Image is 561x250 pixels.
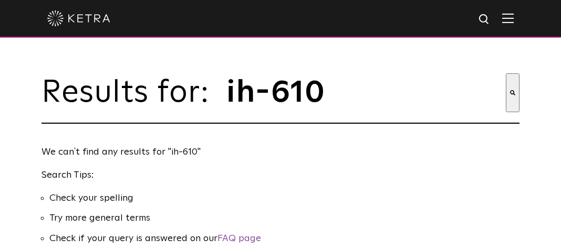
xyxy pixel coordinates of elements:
[49,211,520,226] li: Try more general terms
[47,10,110,26] img: ketra-logo-2019-white
[506,73,520,112] button: Search
[225,73,506,112] input: This is a search field with an auto-suggest feature attached.
[478,13,491,26] img: search icon
[41,77,220,108] span: Results for:
[502,13,514,23] img: Hamburger%20Nav.svg
[41,145,520,160] p: We can′t find any results for "ih-610"
[49,231,520,246] li: Check if your query is answered on our
[41,168,520,183] p: Search Tips:
[217,234,261,243] a: FAQ page
[49,191,520,206] li: Check your spelling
